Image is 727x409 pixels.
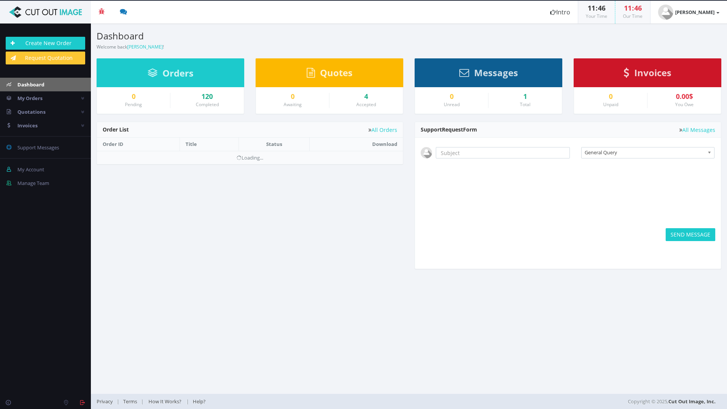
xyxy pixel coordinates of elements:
[103,126,129,133] span: Order List
[675,101,694,108] small: You Owe
[103,93,164,100] a: 0
[119,398,141,405] a: Terms
[144,398,186,405] a: How It Works?
[421,126,477,133] span: Support Form
[588,3,595,13] span: 11
[6,37,85,50] a: Create New Order
[335,93,397,100] a: 4
[125,101,142,108] small: Pending
[17,122,37,129] span: Invoices
[239,138,310,151] th: Status
[17,95,42,102] span: My Orders
[6,6,85,18] img: Cut Out Image
[623,13,643,19] small: Our Time
[196,101,219,108] small: Completed
[586,13,607,19] small: Your Time
[658,5,673,20] img: user_default.jpg
[520,101,530,108] small: Total
[459,71,518,78] a: Messages
[309,138,403,151] th: Download
[148,398,181,405] span: How It Works?
[421,147,432,158] img: user_default.jpg
[97,394,513,409] div: | | |
[494,93,556,100] div: 1
[320,66,353,79] span: Quotes
[97,44,164,50] small: Welcome back !
[595,3,598,13] span: :
[598,3,605,13] span: 46
[634,3,642,13] span: 46
[603,101,618,108] small: Unpaid
[668,398,716,405] a: Cut Out Image, Inc.
[634,66,671,79] span: Invoices
[653,93,715,100] div: 0.00$
[421,93,482,100] a: 0
[284,101,302,108] small: Awaiting
[176,93,238,100] a: 120
[666,228,715,241] button: SEND MESSAGE
[97,398,117,405] a: Privacy
[17,166,44,173] span: My Account
[585,147,704,157] span: General Query
[97,31,403,41] h3: Dashboard
[442,126,463,133] span: Request
[580,93,641,100] a: 0
[679,127,715,133] a: All Messages
[127,44,163,50] a: [PERSON_NAME]
[356,101,376,108] small: Accepted
[6,52,85,64] a: Request Quotation
[651,1,727,24] a: [PERSON_NAME]
[675,9,715,16] strong: [PERSON_NAME]
[628,398,716,405] span: Copyright © 2025,
[162,67,193,79] span: Orders
[17,180,49,186] span: Manage Team
[632,3,634,13] span: :
[543,1,578,24] a: Intro
[189,398,209,405] a: Help?
[97,151,403,164] td: Loading...
[17,108,45,115] span: Quotations
[368,127,397,133] a: All Orders
[624,3,632,13] span: 11
[444,101,460,108] small: Unread
[17,81,44,88] span: Dashboard
[148,71,193,78] a: Orders
[307,71,353,78] a: Quotes
[624,71,671,78] a: Invoices
[474,66,518,79] span: Messages
[180,138,239,151] th: Title
[17,144,59,151] span: Support Messages
[436,147,570,158] input: Subject
[97,138,180,151] th: Order ID
[262,93,323,100] a: 0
